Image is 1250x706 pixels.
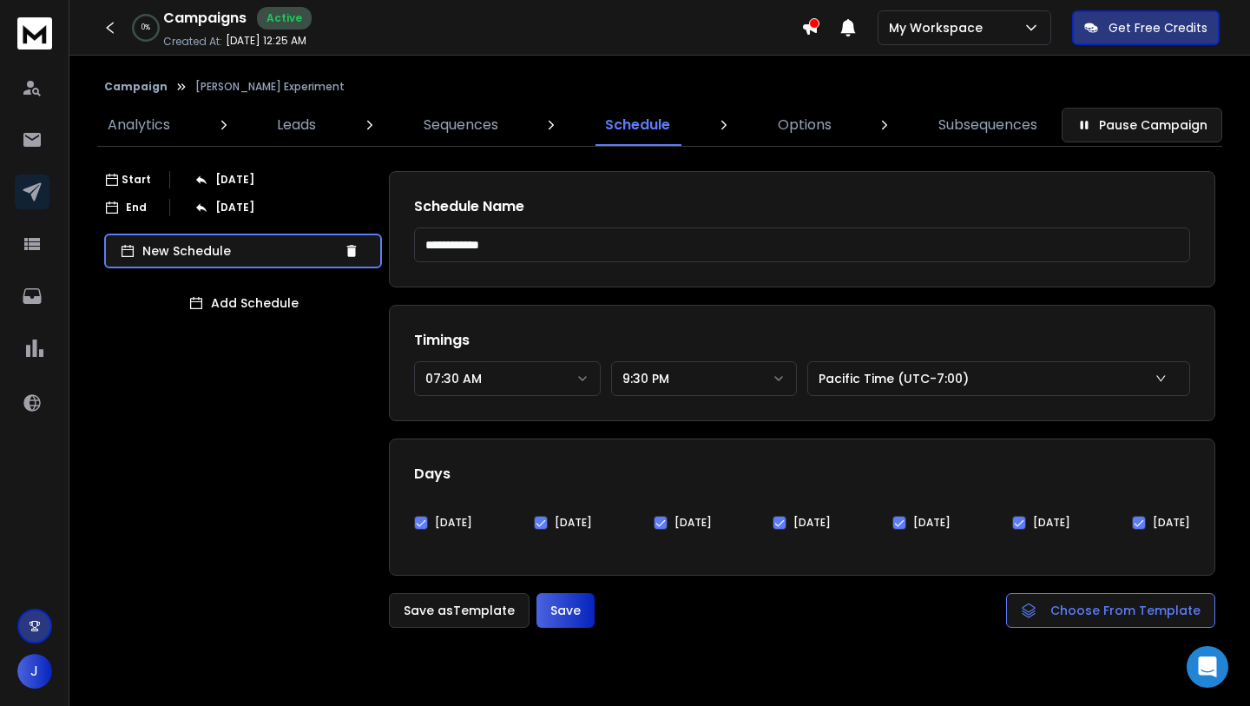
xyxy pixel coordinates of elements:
[1033,516,1070,530] label: [DATE]
[17,654,52,689] button: J
[1187,646,1228,688] div: Open Intercom Messenger
[104,286,382,320] button: Add Schedule
[389,593,530,628] button: Save asTemplate
[424,115,498,135] p: Sequences
[163,8,247,29] h1: Campaigns
[1109,19,1207,36] p: Get Free Credits
[913,516,951,530] label: [DATE]
[1072,10,1220,45] button: Get Free Credits
[163,35,222,49] p: Created At:
[414,361,601,396] button: 07:30 AM
[1050,602,1201,619] span: Choose From Template
[142,242,337,260] p: New Schedule
[266,104,326,146] a: Leads
[97,104,181,146] a: Analytics
[928,104,1048,146] a: Subsequences
[414,330,1190,351] h1: Timings
[226,34,306,48] p: [DATE] 12:25 AM
[674,516,712,530] label: [DATE]
[413,104,509,146] a: Sequences
[611,361,798,396] button: 9:30 PM
[257,7,312,30] div: Active
[215,201,254,214] p: [DATE]
[938,115,1037,135] p: Subsequences
[17,17,52,49] img: logo
[126,201,147,214] p: End
[414,196,1190,217] h1: Schedule Name
[536,593,595,628] button: Save
[122,173,151,187] p: Start
[215,173,254,187] p: [DATE]
[108,115,170,135] p: Analytics
[595,104,681,146] a: Schedule
[767,104,842,146] a: Options
[277,115,316,135] p: Leads
[889,19,990,36] p: My Workspace
[555,516,592,530] label: [DATE]
[435,516,472,530] label: [DATE]
[793,516,831,530] label: [DATE]
[1062,108,1222,142] button: Pause Campaign
[141,23,150,33] p: 0 %
[778,115,832,135] p: Options
[605,115,670,135] p: Schedule
[1006,593,1215,628] button: Choose From Template
[195,80,345,94] p: [PERSON_NAME] Experiment
[1153,516,1190,530] label: [DATE]
[819,370,976,387] p: Pacific Time (UTC-7:00)
[104,80,168,94] button: Campaign
[414,464,1190,485] h1: Days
